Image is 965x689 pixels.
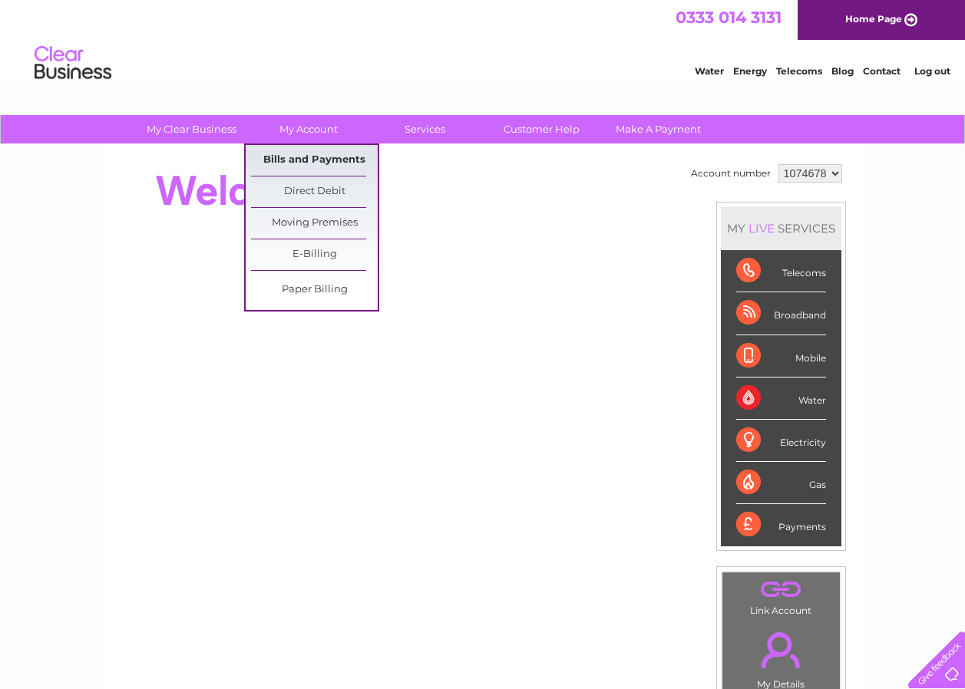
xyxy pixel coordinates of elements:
td: Link Account [722,572,841,620]
a: Telecoms [776,65,822,77]
a: . [726,576,836,603]
a: Moving Premises [251,208,378,239]
a: Paper Billing [251,275,378,305]
a: Bills and Payments [251,145,378,176]
a: Energy [733,65,767,77]
a: Services [362,115,488,143]
a: Water [695,65,724,77]
a: Contact [863,65,901,77]
div: Clear Business is a trading name of Verastar Limited (registered in [GEOGRAPHIC_DATA] No. 3667643... [121,8,846,74]
div: Telecoms [736,250,826,292]
div: Water [736,377,826,420]
a: My Account [245,115,372,143]
div: MY SERVICES [721,206,841,250]
a: My Clear Business [128,115,255,143]
a: Log out [914,65,950,77]
a: Blog [831,65,854,77]
td: Account number [687,160,775,186]
div: Mobile [736,335,826,377]
div: LIVE [745,221,778,236]
a: . [726,623,836,677]
a: E-Billing [251,239,378,270]
a: Make A Payment [595,115,722,143]
div: Broadband [736,292,826,335]
div: Gas [736,462,826,504]
a: Direct Debit [251,176,378,207]
a: Customer Help [478,115,605,143]
img: logo.png [34,40,112,87]
div: Payments [736,504,826,546]
a: 0333 014 3131 [676,8,782,27]
div: Electricity [736,420,826,462]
